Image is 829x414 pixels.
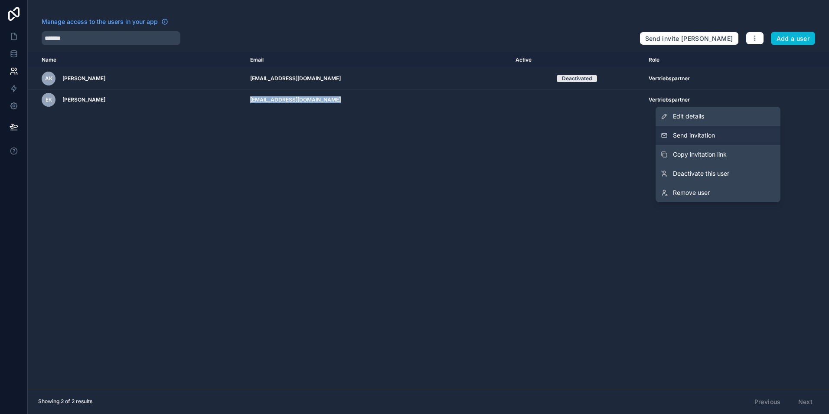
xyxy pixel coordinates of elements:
div: Deactivated [562,75,592,82]
span: EK [46,96,52,103]
a: Edit details [656,107,780,126]
th: Name [28,52,245,68]
span: Deactivate this user [673,169,729,178]
div: scrollable content [28,52,829,389]
th: Role [643,52,779,68]
span: Manage access to the users in your app [42,17,158,26]
button: Send invite [PERSON_NAME] [640,32,739,46]
span: Vertriebspartner [649,96,690,103]
button: Add a user [771,32,816,46]
span: AK [45,75,52,82]
button: Copy invitation link [656,145,780,164]
span: Send invitation [673,131,715,140]
a: Manage access to the users in your app [42,17,168,26]
td: [EMAIL_ADDRESS][DOMAIN_NAME] [245,68,510,89]
span: Edit details [673,112,704,121]
a: Remove user [656,183,780,202]
span: Copy invitation link [673,150,727,159]
span: Remove user [673,188,710,197]
span: Showing 2 of 2 results [38,398,92,405]
span: [PERSON_NAME] [62,96,105,103]
a: Deactivate this user [656,164,780,183]
span: [PERSON_NAME] [62,75,105,82]
button: Send invitation [656,126,780,145]
td: [EMAIL_ADDRESS][DOMAIN_NAME] [245,89,510,111]
th: Active [510,52,643,68]
span: Vertriebspartner [649,75,690,82]
th: Email [245,52,510,68]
